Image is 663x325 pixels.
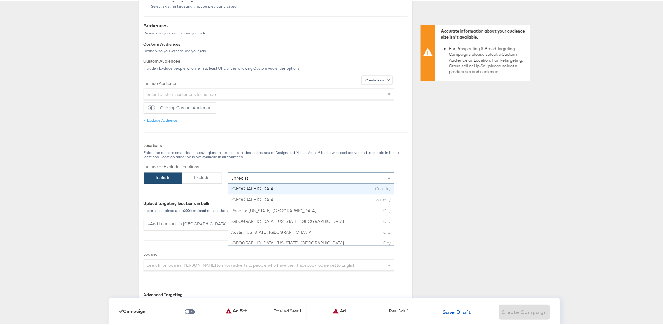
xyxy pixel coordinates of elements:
button: Exclude [182,171,222,182]
label: Include or Exclude Locations: [144,163,222,169]
div: Phoenix [228,204,394,215]
div: Exclude Audience [144,117,178,122]
div: United Kingdom [228,182,394,193]
label: Include Audience: [144,79,394,85]
button: Include [144,171,183,183]
div: City [383,218,391,223]
div: Ad SetTotal Ad Sets:1 [226,307,307,315]
div: Phoenix , [US_STATE], [GEOGRAPHIC_DATA] [232,207,316,213]
div: [GEOGRAPHIC_DATA] , [US_STATE], [GEOGRAPHIC_DATA] [232,239,344,245]
strong: Custom Audiences [144,57,180,63]
div: Country [375,185,391,191]
div: Audiences [144,21,207,28]
div: AdTotal Ads:1 [333,307,414,315]
div: Port Saint Lucie [228,237,394,248]
div: Accurate information about your audience size isn't available. [441,27,527,39]
div: Import and upload up to from another source via copy and paste. [144,207,394,212]
div: Include / Exclude people who are in at least ONE of the following Custom Audiences options. [144,65,408,69]
div: Define who you want to see your ads. [144,48,408,52]
li: For Prospecting & Broad Targeting Campaigns please select a Custom Audience or Location. For Reta... [449,45,527,74]
div: Total Ads: [389,307,409,315]
strong: 200 locations [184,207,205,212]
div: City [383,228,391,234]
div: Select custom audiences to include [144,88,394,98]
div: Total Ad Sets: [274,307,302,315]
button: Overlap Custom Audience [144,101,216,113]
div: Austin [228,226,394,237]
button: +Add Locations in [GEOGRAPHIC_DATA] [144,218,231,229]
div: 1 [299,307,302,317]
div: 1 [407,307,409,317]
div: Select existing targeting that you previously saved. [151,3,238,7]
div: Upload targeting locations in bulk [144,200,394,206]
div: [GEOGRAPHIC_DATA] , [US_STATE], [GEOGRAPHIC_DATA] [232,218,344,223]
span: Save Draft [442,307,471,315]
label: Locale: [144,250,394,256]
div: Search for locales [PERSON_NAME] to show adverts to people who have their Facebook locale set to ... [144,259,394,270]
div: Advanced Targeting [144,291,408,297]
div: Enter one or more countries, states/regions, cities, postal codes, addresses or Designated Market... [144,149,408,158]
div: Manhattan [228,193,394,204]
div: Exclude Audience [147,117,178,122]
div: City [383,207,391,213]
strong: Locations [144,141,162,147]
div: Define who you want to see your ads. [144,30,207,34]
strong: + [148,220,150,226]
div: Custom Audiences [144,40,408,46]
div: Austin , [US_STATE], [GEOGRAPHIC_DATA] [232,228,313,234]
div: Ad [333,307,346,313]
div: Subcity [376,196,391,202]
div: Add Locations in [GEOGRAPHIC_DATA] [150,220,227,226]
div: Ad Set [226,307,247,313]
div: [GEOGRAPHIC_DATA] [232,196,275,202]
div: City [383,239,391,245]
div: Campaign [119,307,146,312]
div: [GEOGRAPHIC_DATA] [232,185,275,191]
div: Chicago [228,215,394,226]
button: Save Draft [440,303,473,318]
button: Create New [361,74,393,84]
